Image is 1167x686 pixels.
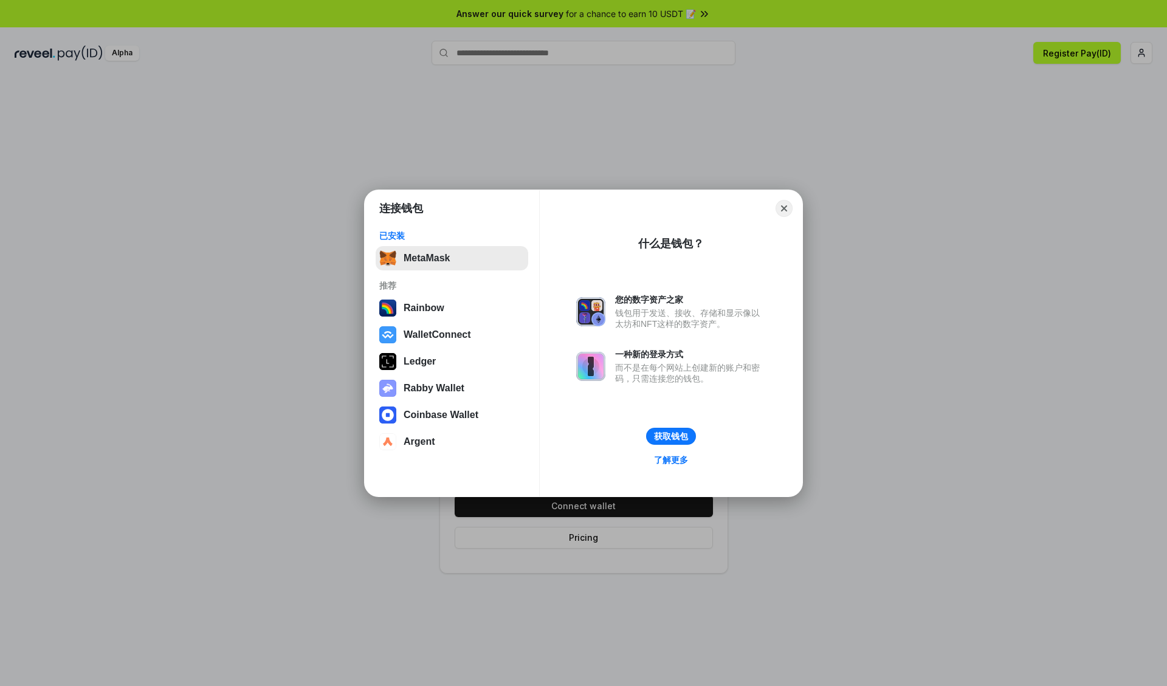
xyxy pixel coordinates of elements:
[404,303,444,314] div: Rainbow
[404,436,435,447] div: Argent
[379,250,396,267] img: svg+xml,%3Csvg%20fill%3D%22none%22%20height%3D%2233%22%20viewBox%3D%220%200%2035%2033%22%20width%...
[376,403,528,427] button: Coinbase Wallet
[404,253,450,264] div: MetaMask
[379,406,396,424] img: svg+xml,%3Csvg%20width%3D%2228%22%20height%3D%2228%22%20viewBox%3D%220%200%2028%2028%22%20fill%3D...
[576,297,605,326] img: svg+xml,%3Csvg%20xmlns%3D%22http%3A%2F%2Fwww.w3.org%2F2000%2Fsvg%22%20fill%3D%22none%22%20viewBox...
[646,428,696,445] button: 获取钱包
[376,349,528,374] button: Ledger
[379,433,396,450] img: svg+xml,%3Csvg%20width%3D%2228%22%20height%3D%2228%22%20viewBox%3D%220%200%2028%2028%22%20fill%3D...
[379,300,396,317] img: svg+xml,%3Csvg%20width%3D%22120%22%20height%3D%22120%22%20viewBox%3D%220%200%20120%20120%22%20fil...
[615,362,766,384] div: 而不是在每个网站上创建新的账户和密码，只需连接您的钱包。
[404,383,464,394] div: Rabby Wallet
[404,410,478,420] div: Coinbase Wallet
[379,380,396,397] img: svg+xml,%3Csvg%20xmlns%3D%22http%3A%2F%2Fwww.w3.org%2F2000%2Fsvg%22%20fill%3D%22none%22%20viewBox...
[404,329,471,340] div: WalletConnect
[576,352,605,381] img: svg+xml,%3Csvg%20xmlns%3D%22http%3A%2F%2Fwww.w3.org%2F2000%2Fsvg%22%20fill%3D%22none%22%20viewBox...
[376,323,528,347] button: WalletConnect
[379,230,525,241] div: 已安装
[404,356,436,367] div: Ledger
[379,326,396,343] img: svg+xml,%3Csvg%20width%3D%2228%22%20height%3D%2228%22%20viewBox%3D%220%200%2028%2028%22%20fill%3D...
[376,430,528,454] button: Argent
[379,201,423,216] h1: 连接钱包
[615,307,766,329] div: 钱包用于发送、接收、存储和显示像以太坊和NFT这样的数字资产。
[376,376,528,400] button: Rabby Wallet
[776,200,793,217] button: Close
[615,294,766,305] div: 您的数字资产之家
[638,236,704,251] div: 什么是钱包？
[379,280,525,291] div: 推荐
[654,431,688,442] div: 获取钱包
[647,452,695,468] a: 了解更多
[376,246,528,270] button: MetaMask
[379,353,396,370] img: svg+xml,%3Csvg%20xmlns%3D%22http%3A%2F%2Fwww.w3.org%2F2000%2Fsvg%22%20width%3D%2228%22%20height%3...
[615,349,766,360] div: 一种新的登录方式
[376,296,528,320] button: Rainbow
[654,454,688,465] div: 了解更多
